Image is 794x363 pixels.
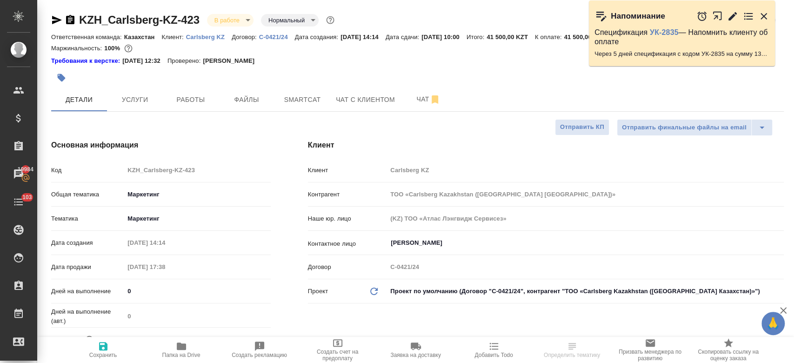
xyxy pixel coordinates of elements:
[564,34,612,40] p: 41 500,00 KZT
[727,11,738,22] button: Редактировать
[51,335,83,344] p: Дата сдачи
[51,166,124,175] p: Код
[261,14,319,27] div: В работе
[2,190,35,214] a: 103
[51,262,124,272] p: Дата продажи
[406,94,451,105] span: Чат
[212,16,242,24] button: В работе
[387,283,784,299] div: Проект по умолчанию (Договор "С-0421/24", контрагент "ТОО «Carlsberg Kazakhstan ([GEOGRAPHIC_DATA...
[377,337,455,363] button: Заявка на доставку
[390,352,440,358] span: Заявка на доставку
[259,33,295,40] a: С-0421/24
[83,334,95,346] button: Если добавить услуги и заполнить их объемом, то дата рассчитается автоматически
[122,56,167,66] p: [DATE] 12:32
[617,119,773,136] div: split button
[617,119,752,136] button: Отправить финальные файлы на email
[57,94,101,106] span: Детали
[336,94,395,106] span: Чат с клиентом
[308,166,387,175] p: Клиент
[224,94,269,106] span: Файлы
[695,349,762,362] span: Скопировать ссылку на оценку заказа
[124,284,270,298] input: ✎ Введи что-нибудь
[594,49,769,59] p: Через 5 дней спецификация с кодом УК-2835 на сумму 13141.75 UAH будет просрочена
[51,34,124,40] p: Ответственная команда:
[220,337,299,363] button: Создать рекламацию
[113,94,157,106] span: Услуги
[324,14,336,26] button: Доп статусы указывают на важность/срочность заказа
[232,34,259,40] p: Договор:
[308,239,387,249] p: Контактное лицо
[758,11,769,22] button: Закрыть
[162,352,200,358] span: Папка на Drive
[743,11,754,22] button: Перейти в todo
[308,287,328,296] p: Проект
[266,16,307,24] button: Нормальный
[232,352,287,358] span: Создать рекламацию
[122,42,134,54] button: 0.00 KZT;
[308,190,387,199] p: Контрагент
[124,187,270,202] div: Маркетинг
[124,163,270,177] input: Пустое поле
[696,11,707,22] button: Отложить
[455,337,533,363] button: Добавить Todo
[487,34,535,40] p: 41 500,00 KZT
[142,337,220,363] button: Папка на Drive
[555,119,609,135] button: Отправить КП
[51,56,122,66] div: Нажми, чтобы открыть папку с инструкцией
[295,34,340,40] p: Дата создания:
[689,337,767,363] button: Скопировать ссылку на оценку заказа
[51,14,62,26] button: Скопировать ссылку для ЯМессенджера
[51,214,124,223] p: Тематика
[207,14,254,27] div: В работе
[611,337,689,363] button: Призвать менеджера по развитию
[650,28,679,36] a: УК-2835
[51,67,72,88] button: Добавить тэг
[89,352,117,358] span: Сохранить
[51,56,122,66] a: Требования к верстке:
[167,56,203,66] p: Проверено:
[65,14,76,26] button: Скопировать ссылку
[124,211,270,227] div: Маркетинг
[51,140,271,151] h4: Основная информация
[51,287,124,296] p: Дней на выполнение
[186,33,232,40] a: Carlsberg KZ
[611,12,665,21] p: Напоминание
[386,34,421,40] p: Дата сдачи:
[421,34,467,40] p: [DATE] 10:00
[594,28,769,47] p: Спецификация — Напомнить клиенту об оплате
[280,94,325,106] span: Smartcat
[308,262,387,272] p: Договор
[64,337,142,363] button: Сохранить
[17,193,38,202] span: 103
[467,34,487,40] p: Итого:
[779,242,781,244] button: Open
[474,352,513,358] span: Добавить Todo
[124,260,206,274] input: Пустое поле
[387,212,784,225] input: Пустое поле
[12,165,39,174] span: 19984
[51,45,104,52] p: Маржинальность:
[51,238,124,248] p: Дата создания
[124,34,162,40] p: Казахстан
[2,162,35,186] a: 19984
[51,190,124,199] p: Общая тематика
[104,45,122,52] p: 100%
[299,337,377,363] button: Создать счет на предоплату
[124,236,206,249] input: Пустое поле
[308,140,784,151] h4: Клиент
[51,307,124,326] p: Дней на выполнение (авт.)
[535,34,564,40] p: К оплате:
[761,312,785,335] button: 🙏
[203,56,261,66] p: [PERSON_NAME]
[387,163,784,177] input: Пустое поле
[533,337,611,363] button: Определить тематику
[712,6,723,26] button: Открыть в новой вкладке
[387,188,784,201] input: Пустое поле
[79,13,200,26] a: KZH_Carlsberg-KZ-423
[340,34,386,40] p: [DATE] 14:14
[308,214,387,223] p: Наше юр. лицо
[544,352,600,358] span: Определить тематику
[560,122,604,133] span: Отправить КП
